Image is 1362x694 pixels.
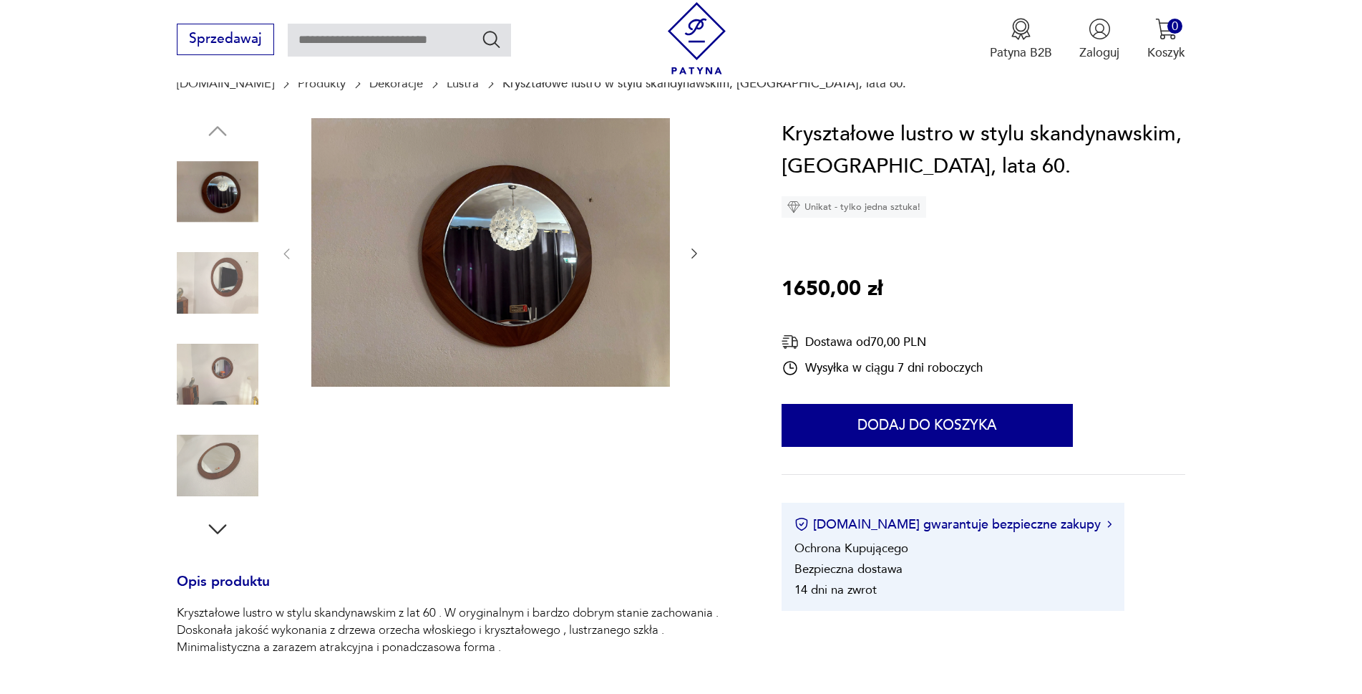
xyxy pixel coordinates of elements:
[782,404,1073,447] button: Dodaj do koszyka
[177,242,258,324] img: Zdjęcie produktu Kryształowe lustro w stylu skandynawskim, Niemcy, lata 60.
[1147,18,1185,61] button: 0Koszyk
[1010,18,1032,40] img: Ikona medalu
[369,77,423,90] a: Dekoracje
[794,516,1112,534] button: [DOMAIN_NAME] gwarantuje bezpieczne zakupy
[1079,44,1119,61] p: Zaloguj
[1155,18,1177,40] img: Ikona koszyka
[782,333,799,351] img: Ikona dostawy
[782,360,983,377] div: Wysyłka w ciągu 7 dni roboczych
[794,582,877,598] li: 14 dni na zwrot
[177,34,273,46] a: Sprzedawaj
[794,540,908,556] li: Ochrona Kupującego
[990,44,1052,61] p: Patyna B2B
[1167,19,1182,34] div: 0
[990,18,1052,61] a: Ikona medaluPatyna B2B
[782,333,983,351] div: Dostawa od 70,00 PLN
[447,77,479,90] a: Lustra
[177,334,258,415] img: Zdjęcie produktu Kryształowe lustro w stylu skandynawskim, Niemcy, lata 60.
[1079,18,1119,61] button: Zaloguj
[1089,18,1111,40] img: Ikonka użytkownika
[177,151,258,233] img: Zdjęcie produktu Kryształowe lustro w stylu skandynawskim, Niemcy, lata 60.
[311,118,670,387] img: Zdjęcie produktu Kryształowe lustro w stylu skandynawskim, Niemcy, lata 60.
[1107,521,1112,528] img: Ikona strzałki w prawo
[177,77,274,90] a: [DOMAIN_NAME]
[990,18,1052,61] button: Patyna B2B
[794,517,809,531] img: Ikona certyfikatu
[794,561,903,577] li: Bezpieczna dostawa
[298,77,346,90] a: Produkty
[177,577,740,605] h3: Opis produktu
[177,425,258,506] img: Zdjęcie produktu Kryształowe lustro w stylu skandynawskim, Niemcy, lata 60.
[177,604,740,656] p: Kryształowe lustro w stylu skandynawskim z lat 60 . W oryginalnym i bardzo dobrym stanie zachowan...
[502,77,906,90] p: Kryształowe lustro w stylu skandynawskim, [GEOGRAPHIC_DATA], lata 60.
[782,273,882,306] p: 1650,00 zł
[481,29,502,49] button: Szukaj
[787,201,800,213] img: Ikona diamentu
[782,118,1185,183] h1: Kryształowe lustro w stylu skandynawskim, [GEOGRAPHIC_DATA], lata 60.
[661,2,733,74] img: Patyna - sklep z meblami i dekoracjami vintage
[782,196,926,218] div: Unikat - tylko jedna sztuka!
[177,24,273,55] button: Sprzedawaj
[1147,44,1185,61] p: Koszyk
